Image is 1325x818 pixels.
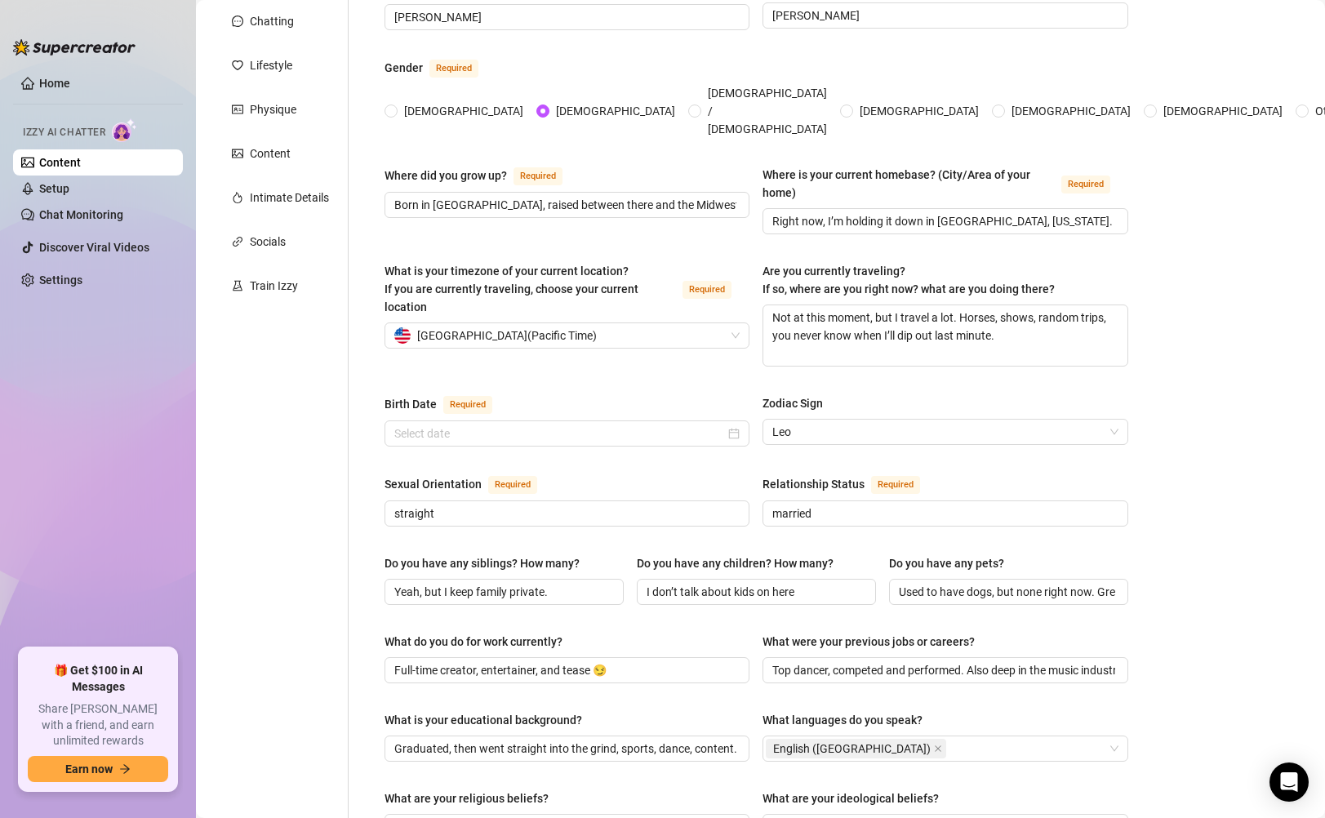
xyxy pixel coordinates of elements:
[232,192,243,203] span: fire
[112,118,137,142] img: AI Chatter
[394,8,736,26] input: Name
[232,280,243,291] span: experiment
[250,144,291,162] div: Content
[763,633,986,651] label: What were your previous jobs or careers?
[772,420,1118,444] span: Leo
[443,396,492,414] span: Required
[763,633,975,651] div: What were your previous jobs or careers?
[1269,762,1309,802] div: Open Intercom Messenger
[39,208,123,221] a: Chat Monitoring
[232,104,243,115] span: idcard
[385,711,582,729] div: What is your educational background?
[394,505,736,522] input: Sexual Orientation
[647,583,863,601] input: Do you have any children? How many?
[853,102,985,120] span: [DEMOGRAPHIC_DATA]
[1005,102,1137,120] span: [DEMOGRAPHIC_DATA]
[250,233,286,251] div: Socials
[763,475,865,493] div: Relationship Status
[385,265,638,313] span: What is your timezone of your current location? If you are currently traveling, choose your curre...
[763,265,1055,296] span: Are you currently traveling? If so, where are you right now? what are you doing there?
[385,395,437,413] div: Birth Date
[23,125,105,140] span: Izzy AI Chatter
[514,167,562,185] span: Required
[385,475,482,493] div: Sexual Orientation
[39,273,82,287] a: Settings
[385,633,574,651] label: What do you do for work currently?
[385,789,560,807] label: What are your religious beliefs?
[385,633,562,651] div: What do you do for work currently?
[763,394,823,412] div: Zodiac Sign
[385,166,580,185] label: Where did you grow up?
[385,394,510,414] label: Birth Date
[232,60,243,71] span: heart
[394,661,736,679] input: What do you do for work currently?
[28,756,168,782] button: Earn nowarrow-right
[250,277,298,295] div: Train Izzy
[39,156,81,169] a: Content
[385,167,507,184] div: Where did you grow up?
[763,711,923,729] div: What languages do you speak?
[385,554,591,572] label: Do you have any siblings? How many?
[417,323,597,348] span: [GEOGRAPHIC_DATA] ( Pacific Time )
[763,394,834,412] label: Zodiac Sign
[250,12,294,30] div: Chatting
[549,102,682,120] span: [DEMOGRAPHIC_DATA]
[394,583,611,601] input: Do you have any siblings? How many?
[394,740,736,758] input: What is your educational background?
[398,102,530,120] span: [DEMOGRAPHIC_DATA]
[763,711,934,729] label: What languages do you speak?
[429,60,478,78] span: Required
[899,583,1115,601] input: Do you have any pets?
[949,739,953,758] input: What languages do you speak?
[385,474,555,494] label: Sexual Orientation
[683,281,731,299] span: Required
[385,711,594,729] label: What is your educational background?
[637,554,834,572] div: Do you have any children? How many?
[232,148,243,159] span: picture
[637,554,845,572] label: Do you have any children? How many?
[250,100,296,118] div: Physique
[772,212,1114,230] input: Where is your current homebase? (City/Area of your home)
[766,739,946,758] span: English (US)
[385,59,423,77] div: Gender
[871,476,920,494] span: Required
[28,701,168,749] span: Share [PERSON_NAME] with a friend, and earn unlimited rewards
[934,745,942,753] span: close
[232,236,243,247] span: link
[394,327,411,344] img: us
[39,241,149,254] a: Discover Viral Videos
[385,554,580,572] div: Do you have any siblings? How many?
[1157,102,1289,120] span: [DEMOGRAPHIC_DATA]
[763,305,1127,366] textarea: Not at this moment, but I travel a lot. Horses, shows, random trips, you never know when I’ll dip...
[488,476,537,494] span: Required
[119,763,131,775] span: arrow-right
[1061,176,1110,193] span: Required
[763,474,938,494] label: Relationship Status
[232,16,243,27] span: message
[772,505,1114,522] input: Relationship Status
[250,56,292,74] div: Lifestyle
[39,77,70,90] a: Home
[250,189,329,207] div: Intimate Details
[773,740,931,758] span: English ([GEOGRAPHIC_DATA])
[772,661,1114,679] input: What were your previous jobs or careers?
[13,39,136,56] img: logo-BBDzfeDw.svg
[772,7,1114,24] input: Nickname(s)
[889,554,1004,572] div: Do you have any pets?
[385,58,496,78] label: Gender
[763,789,939,807] div: What are your ideological beliefs?
[889,554,1016,572] label: Do you have any pets?
[385,789,549,807] div: What are your religious beliefs?
[394,425,725,442] input: Birth Date
[28,663,168,695] span: 🎁 Get $100 in AI Messages
[39,182,69,195] a: Setup
[65,762,113,776] span: Earn now
[763,166,1127,202] label: Where is your current homebase? (City/Area of your home)
[763,789,950,807] label: What are your ideological beliefs?
[394,196,736,214] input: Where did you grow up?
[763,166,1054,202] div: Where is your current homebase? (City/Area of your home)
[701,84,834,138] span: [DEMOGRAPHIC_DATA] / [DEMOGRAPHIC_DATA]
